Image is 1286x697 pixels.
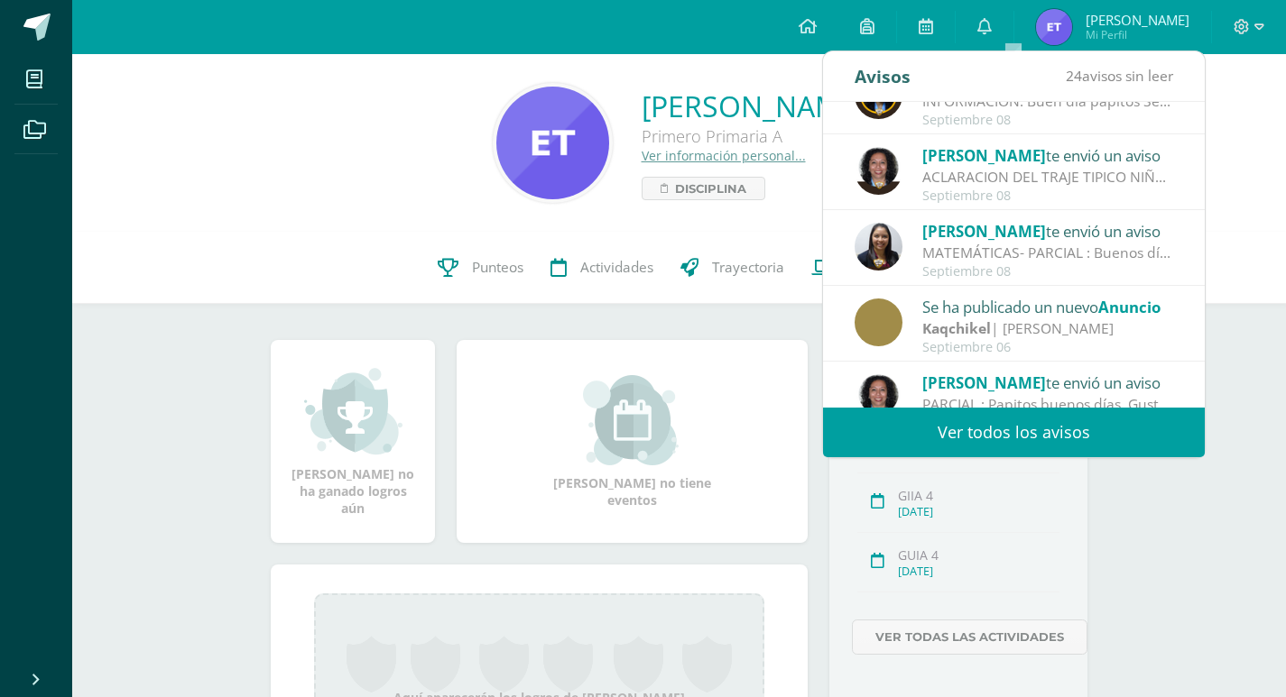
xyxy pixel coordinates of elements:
[798,232,924,304] a: Contactos
[1086,11,1189,29] span: [PERSON_NAME]
[496,87,609,199] img: 06714a263f75d19af5ca10dc3d60f169.png
[642,147,806,164] a: Ver información personal...
[823,408,1205,457] a: Ver todos los avisos
[424,232,537,304] a: Punteos
[922,243,1173,263] div: MATEMÁTICAS- PARCIAL : Buenos días estimados papitos: Gusto en saludarles Por este medio, solicit...
[898,504,1059,519] div: [DATE]
[855,223,902,271] img: 371134ed12361ef19fcdb996a71dd417.png
[642,177,765,200] a: Disciplina
[642,87,866,125] a: [PERSON_NAME]
[675,178,746,199] span: Disciplina
[922,188,1173,204] div: Septiembre 08
[852,619,1087,655] a: Ver todas las actividades
[922,295,1173,318] div: Se ha publicado un nuevo
[855,51,911,101] div: Avisos
[855,147,902,195] img: e68d219a534587513e5f5ff35cf77afa.png
[1066,66,1082,86] span: 24
[472,258,523,277] span: Punteos
[1066,66,1173,86] span: avisos sin leer
[580,258,653,277] span: Actividades
[583,375,681,465] img: event_small.png
[922,219,1173,243] div: te envió un aviso
[922,372,1046,393] span: [PERSON_NAME]
[289,366,417,517] div: [PERSON_NAME] no ha ganado logros aún
[922,318,991,338] strong: Kaqchikel
[642,125,866,147] div: Primero Primaria A
[922,91,1173,112] div: INFORMACION: Buen día papitos Según horario de clases el día de mañana nos corresponde parcial, e...
[922,113,1173,128] div: Septiembre 08
[922,221,1046,242] span: [PERSON_NAME]
[922,371,1173,394] div: te envió un aviso
[712,258,784,277] span: Trayectoria
[922,145,1046,166] span: [PERSON_NAME]
[922,340,1173,355] div: Septiembre 06
[922,167,1173,188] div: ACLARACION DEL TRAJE TIPICO NIÑOS: Papitos buenas tardes. Gusto de saludarlos. Le escribo para co...
[1086,27,1189,42] span: Mi Perfil
[1036,9,1072,45] img: 75f8a36880c4112926252b5361bf02b4.png
[898,546,1059,564] div: GUIA 4
[304,366,402,456] img: achievement_small.png
[542,375,723,509] div: [PERSON_NAME] no tiene eventos
[898,487,1059,504] div: GIIA 4
[1098,297,1161,317] span: Anuncio
[667,232,798,304] a: Trayectoria
[898,564,1059,579] div: [DATE]
[922,318,1173,339] div: | [PERSON_NAME]
[922,264,1173,280] div: Septiembre 08
[922,394,1173,415] div: PARCIAL : Papitos buenos días. Gusto de saludarlos. Les comento que el día lunes 8 de septiembre ...
[537,232,667,304] a: Actividades
[922,143,1173,167] div: te envió un aviso
[855,374,902,422] img: e68d219a534587513e5f5ff35cf77afa.png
